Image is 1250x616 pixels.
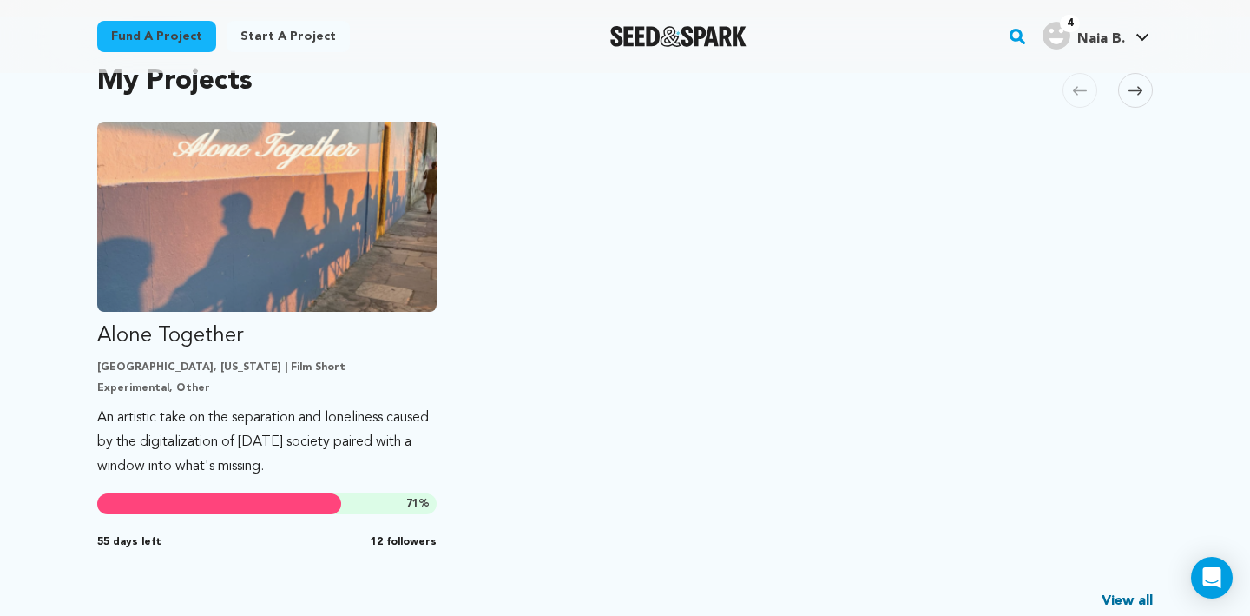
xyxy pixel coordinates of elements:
span: % [406,497,430,511]
p: [GEOGRAPHIC_DATA], [US_STATE] | Film Short [97,361,437,374]
a: Start a project [227,21,350,52]
span: 4 [1060,15,1080,32]
a: Fund a project [97,21,216,52]
span: Naia B. [1077,32,1125,46]
p: An artistic take on the separation and loneliness caused by the digitalization of [DATE] society ... [97,406,437,479]
a: Seed&Spark Homepage [610,26,747,47]
div: Naia B.'s Profile [1043,22,1125,50]
span: 55 days left [97,535,161,549]
div: Open Intercom Messenger [1191,557,1233,599]
span: 71 [406,499,418,509]
p: Alone Together [97,322,437,350]
a: View all [1102,591,1153,612]
img: Seed&Spark Logo Dark Mode [610,26,747,47]
span: 12 followers [371,535,437,549]
span: Naia B.'s Profile [1039,18,1153,55]
h2: My Projects [97,70,253,94]
p: Experimental, Other [97,381,437,395]
img: user.png [1043,22,1070,50]
a: Fund Alone Together [97,122,437,479]
a: Naia B.'s Profile [1039,18,1153,50]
